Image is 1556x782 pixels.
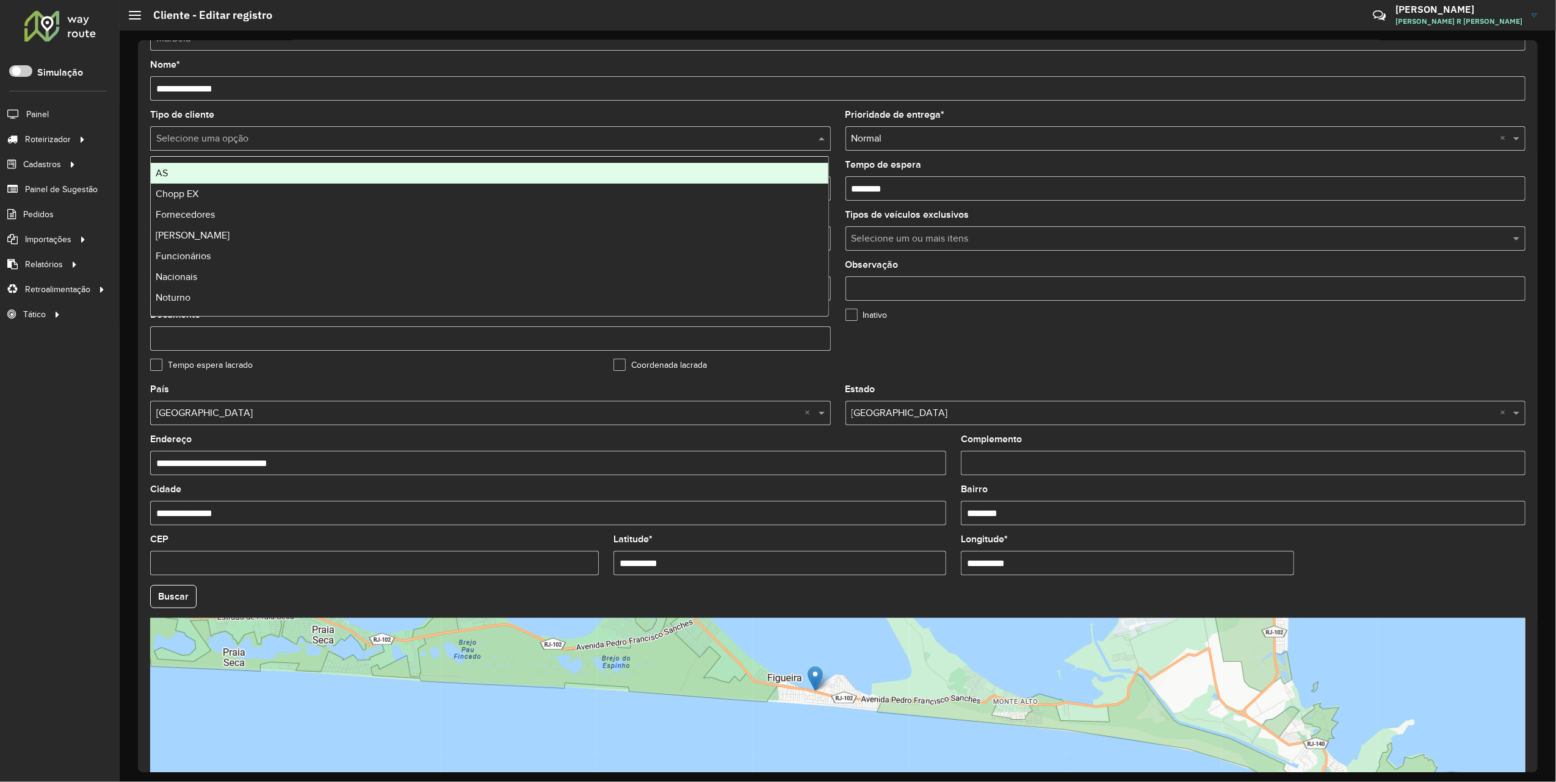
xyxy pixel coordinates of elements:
label: CEP [150,532,168,547]
span: Cadastros [23,158,61,171]
span: Importações [25,233,71,246]
span: Clear all [1500,131,1510,146]
span: Retroalimentação [25,283,90,296]
span: Painel [26,108,49,121]
span: Noturno [156,292,190,303]
label: Tipos de veículos exclusivos [845,207,969,222]
label: Endereço [150,432,192,447]
label: Nome [150,57,180,72]
span: [PERSON_NAME] R [PERSON_NAME] [1395,16,1522,27]
label: Bairro [961,482,988,497]
h3: [PERSON_NAME] [1395,4,1522,15]
span: Clear all [805,406,816,420]
span: Roteirizador [25,133,71,146]
label: Simulação [37,65,83,80]
label: Estado [845,382,875,396]
label: Tempo de espera [845,157,922,172]
span: Pedidos [23,208,54,221]
label: País [150,382,169,396]
span: Chopp EX [156,188,198,199]
button: Buscar [150,585,197,608]
label: Tipo de cliente [150,107,214,122]
span: Tático [23,308,46,321]
span: Funcionários [156,251,211,261]
span: AS [156,168,168,178]
ng-dropdown-panel: Options list [150,156,829,317]
span: [PERSON_NAME] [156,230,230,240]
label: Longitude [961,532,1008,547]
span: Fornecedores [156,209,215,220]
span: Relatórios [25,258,63,271]
span: Painel de Sugestão [25,183,98,196]
span: Nacionais [156,271,197,282]
label: Observação [845,257,899,272]
label: Cidade [150,482,181,497]
label: Latitude [613,532,653,547]
h2: Cliente - Editar registro [141,9,272,22]
label: Tempo espera lacrado [150,359,253,371]
label: Inativo [845,309,888,321]
a: Contato Rápido [1366,2,1392,29]
label: Complemento [961,432,1022,447]
label: Coordenada lacrada [613,359,707,371]
label: Prioridade de entrega [845,107,945,122]
span: Clear all [1500,406,1510,420]
img: Marker [808,666,823,691]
